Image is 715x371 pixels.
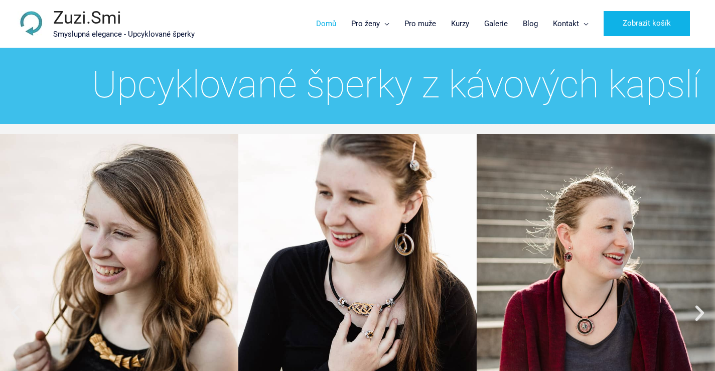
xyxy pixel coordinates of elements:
a: Domů [309,9,344,39]
a: Zuzi.Smi [53,8,121,28]
a: Zobrazit košík [604,11,690,36]
p: Smyslupná elegance - Upcyklované šperky [53,29,195,40]
a: Galerie [477,9,515,39]
nav: Navigace stránek [301,9,697,39]
a: Pro ženy [344,9,397,39]
a: Blog [515,9,545,39]
a: Kurzy [444,9,477,39]
div: Předchozí snímek [5,303,26,323]
div: Další snímek [689,303,710,323]
a: Pro muže [397,9,444,39]
a: Kontakt [545,9,596,39]
img: Zuzi.Smi [18,11,46,36]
